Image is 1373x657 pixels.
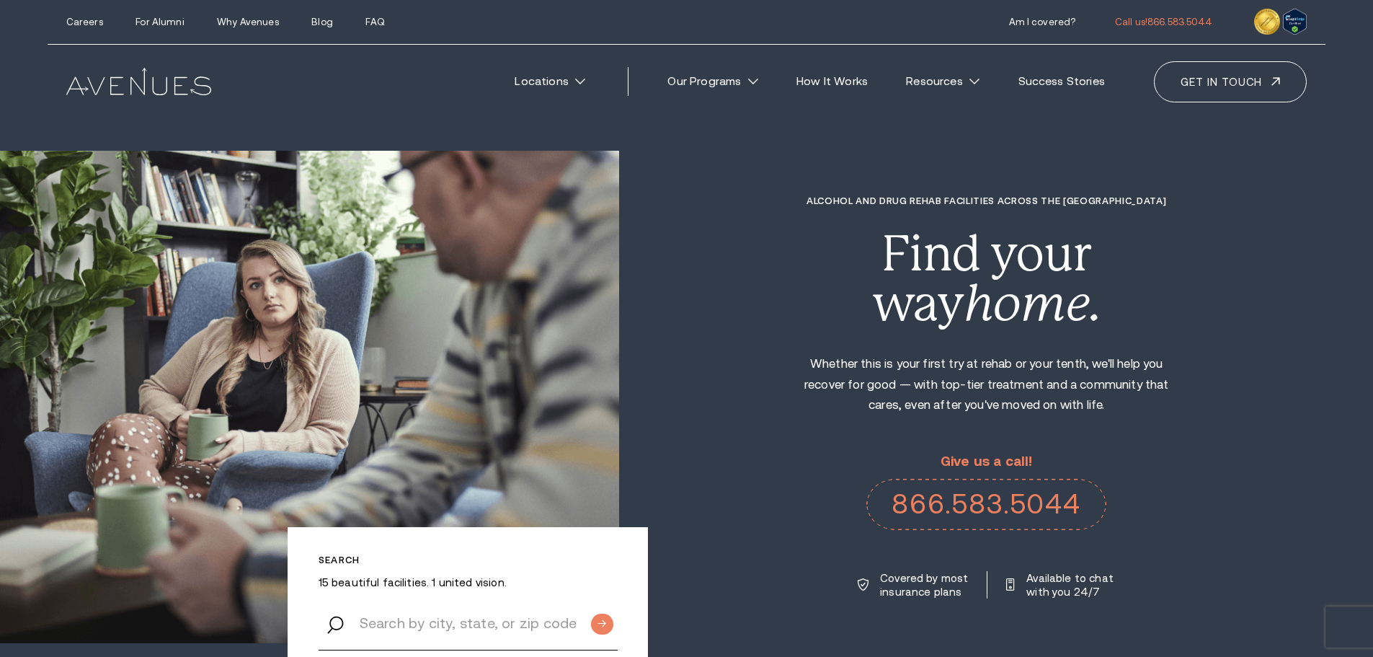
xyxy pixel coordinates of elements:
p: Whether this is your first try at rehab or your tenth, we'll help you recover for good — with top... [790,354,1183,416]
i: home. [964,275,1101,332]
a: How It Works [782,66,883,97]
a: 866.583.5044 [866,479,1106,529]
p: Available to chat with you 24/7 [1026,571,1116,599]
p: 15 beautiful facilities. 1 united vision. [319,576,618,589]
a: Locations [500,66,600,97]
a: FAQ [365,17,384,27]
a: Verify LegitScript Approval for www.avenuesrecovery.com [1283,13,1307,27]
a: For Alumni [135,17,184,27]
h1: Alcohol and Drug Rehab Facilities across the [GEOGRAPHIC_DATA] [790,195,1183,206]
a: Why Avenues [217,17,278,27]
a: Our Programs [653,66,773,97]
span: 866.583.5044 [1147,17,1213,27]
a: Blog [311,17,333,27]
a: Get in touch [1154,61,1307,102]
input: Submit [591,614,613,635]
a: Careers [66,17,103,27]
a: Am I covered? [1009,17,1076,27]
a: Success Stories [1003,66,1119,97]
input: Search by city, state, or zip code [319,596,618,651]
img: Verify Approval for www.avenuesrecovery.com [1283,9,1307,35]
p: Covered by most insurance plans [880,571,969,599]
div: Find your way [790,229,1183,328]
a: Resources [892,66,995,97]
a: Covered by most insurance plans [858,571,969,599]
a: Call us!866.583.5044 [1115,17,1213,27]
a: Available to chat with you 24/7 [1006,571,1116,599]
p: Search [319,555,618,565]
p: Give us a call! [866,454,1106,469]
